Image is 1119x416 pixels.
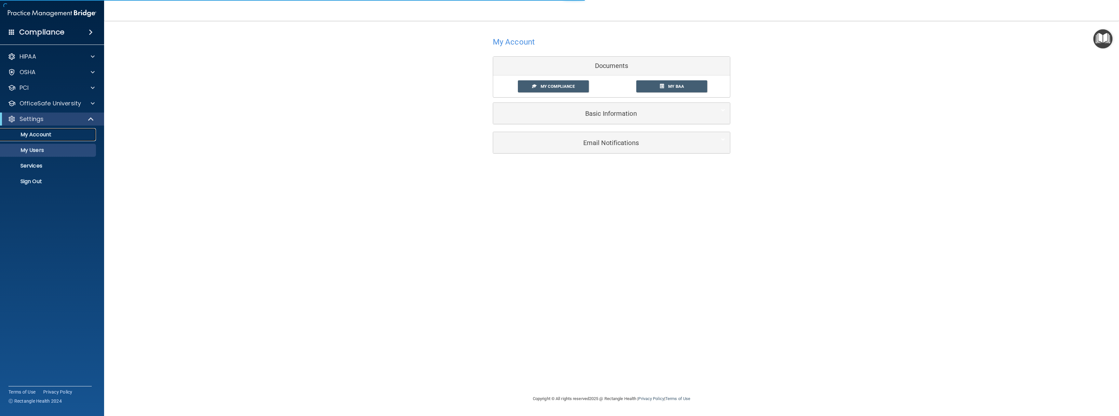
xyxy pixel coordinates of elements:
[8,68,95,76] a: OSHA
[4,178,93,185] p: Sign Out
[493,38,535,46] h4: My Account
[8,100,95,107] a: OfficeSafe University
[8,7,96,20] img: PMB logo
[493,388,730,409] div: Copyright © All rights reserved 2025 @ Rectangle Health | |
[541,84,575,89] span: My Compliance
[668,84,684,89] span: My BAA
[498,139,705,146] h5: Email Notifications
[4,131,93,138] p: My Account
[43,389,73,395] a: Privacy Policy
[20,84,29,92] p: PCI
[8,84,95,92] a: PCI
[498,135,725,150] a: Email Notifications
[20,68,36,76] p: OSHA
[1093,29,1112,48] button: Open Resource Center
[4,163,93,169] p: Services
[498,110,705,117] h5: Basic Information
[20,115,44,123] p: Settings
[8,398,62,404] span: Ⓒ Rectangle Health 2024
[19,28,64,37] h4: Compliance
[20,53,36,60] p: HIPAA
[20,100,81,107] p: OfficeSafe University
[4,147,93,154] p: My Users
[8,389,35,395] a: Terms of Use
[8,53,95,60] a: HIPAA
[493,57,730,75] div: Documents
[498,106,725,121] a: Basic Information
[665,396,690,401] a: Terms of Use
[638,396,664,401] a: Privacy Policy
[8,115,94,123] a: Settings
[1006,370,1111,396] iframe: Drift Widget Chat Controller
